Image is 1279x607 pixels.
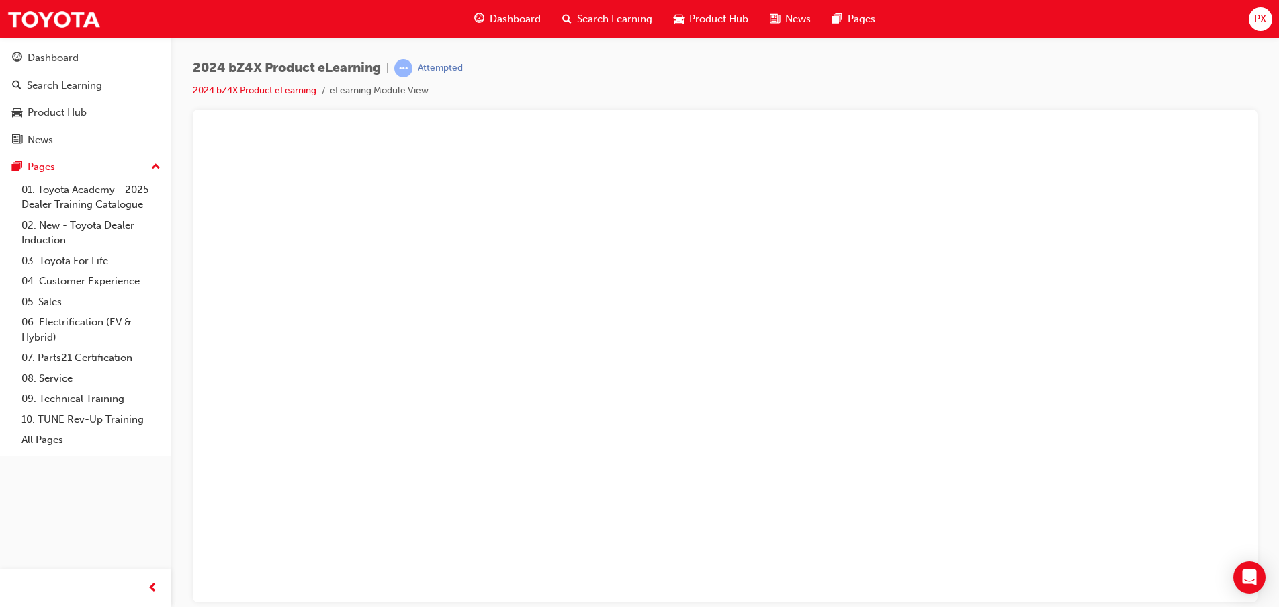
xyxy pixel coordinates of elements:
div: News [28,132,53,148]
div: Pages [28,159,55,175]
button: Pages [5,155,166,179]
a: Search Learning [5,73,166,98]
span: prev-icon [148,580,158,597]
a: 01. Toyota Academy - 2025 Dealer Training Catalogue [16,179,166,215]
a: Dashboard [5,46,166,71]
div: Product Hub [28,105,87,120]
span: News [785,11,811,27]
span: Search Learning [577,11,652,27]
a: 2024 bZ4X Product eLearning [193,85,316,96]
a: 09. Technical Training [16,389,166,409]
a: 07. Parts21 Certification [16,348,166,368]
a: 03. Toyota For Life [16,251,166,272]
span: car-icon [674,11,684,28]
a: Product Hub [5,100,166,125]
a: 05. Sales [16,292,166,313]
div: Open Intercom Messenger [1233,561,1266,594]
li: eLearning Module View [330,83,429,99]
span: pages-icon [12,161,22,173]
div: Dashboard [28,50,79,66]
a: 02. New - Toyota Dealer Induction [16,215,166,251]
span: search-icon [562,11,572,28]
span: Dashboard [490,11,541,27]
span: pages-icon [832,11,842,28]
a: guage-iconDashboard [464,5,552,33]
span: Product Hub [689,11,748,27]
span: Pages [848,11,875,27]
span: search-icon [12,80,21,92]
a: car-iconProduct Hub [663,5,759,33]
a: 06. Electrification (EV & Hybrid) [16,312,166,348]
span: news-icon [770,11,780,28]
div: Attempted [418,62,463,75]
span: guage-icon [12,52,22,65]
span: learningRecordVerb_ATTEMPT-icon [394,59,412,77]
img: Trak [7,4,101,34]
span: PX [1254,11,1266,27]
a: All Pages [16,430,166,450]
a: News [5,128,166,153]
span: news-icon [12,134,22,147]
a: news-iconNews [759,5,822,33]
span: up-icon [151,159,161,176]
span: 2024 bZ4X Product eLearning [193,60,381,76]
span: car-icon [12,107,22,119]
span: guage-icon [474,11,484,28]
a: 10. TUNE Rev-Up Training [16,409,166,430]
a: 04. Customer Experience [16,271,166,292]
a: pages-iconPages [822,5,886,33]
a: 08. Service [16,368,166,389]
span: | [386,60,389,76]
div: Search Learning [27,78,102,93]
button: PX [1249,7,1272,31]
a: search-iconSearch Learning [552,5,663,33]
button: DashboardSearch LearningProduct HubNews [5,43,166,155]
